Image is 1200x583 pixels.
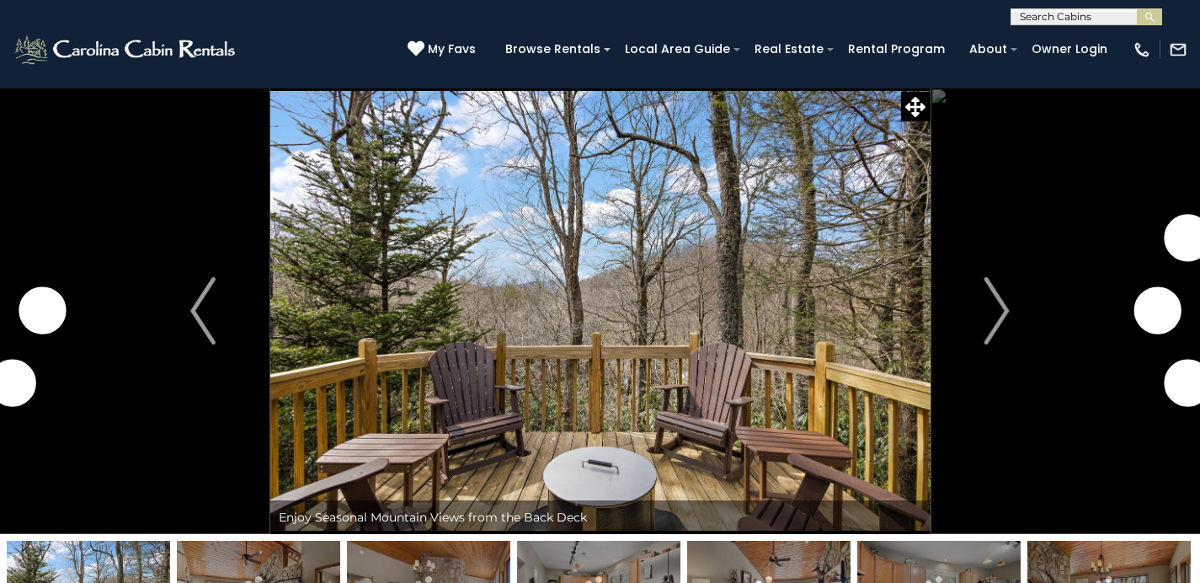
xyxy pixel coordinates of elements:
a: My Favs [408,40,480,59]
a: About [961,36,1016,62]
a: Owner Login [1023,36,1116,62]
a: Rental Program [840,36,953,62]
img: arrow [190,277,216,345]
a: Browse Rentals [497,36,609,62]
a: Real Estate [746,36,832,62]
img: arrow [984,277,1010,345]
a: Local Area Guide [616,36,739,62]
div: Enjoy Seasonal Mountain Views from the Back Deck [270,500,931,534]
img: mail-regular-white.png [1169,40,1187,59]
span: My Favs [428,40,476,58]
button: Next [930,88,1064,534]
button: Previous [136,88,270,534]
img: White-1-2.png [13,33,240,67]
img: phone-regular-white.png [1133,40,1151,59]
